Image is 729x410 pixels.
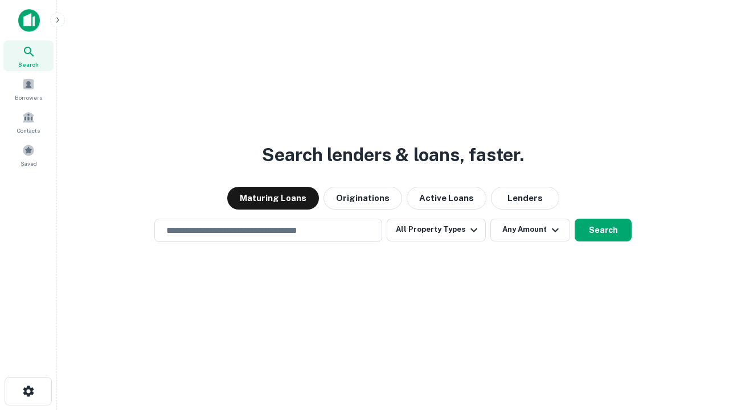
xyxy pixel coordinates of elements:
[262,141,524,169] h3: Search lenders & loans, faster.
[575,219,632,241] button: Search
[15,93,42,102] span: Borrowers
[3,40,54,71] a: Search
[490,219,570,241] button: Any Amount
[18,60,39,69] span: Search
[323,187,402,210] button: Originations
[3,140,54,170] a: Saved
[21,159,37,168] span: Saved
[3,73,54,104] a: Borrowers
[227,187,319,210] button: Maturing Loans
[387,219,486,241] button: All Property Types
[18,9,40,32] img: capitalize-icon.png
[407,187,486,210] button: Active Loans
[491,187,559,210] button: Lenders
[17,126,40,135] span: Contacts
[672,319,729,374] iframe: Chat Widget
[3,106,54,137] a: Contacts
